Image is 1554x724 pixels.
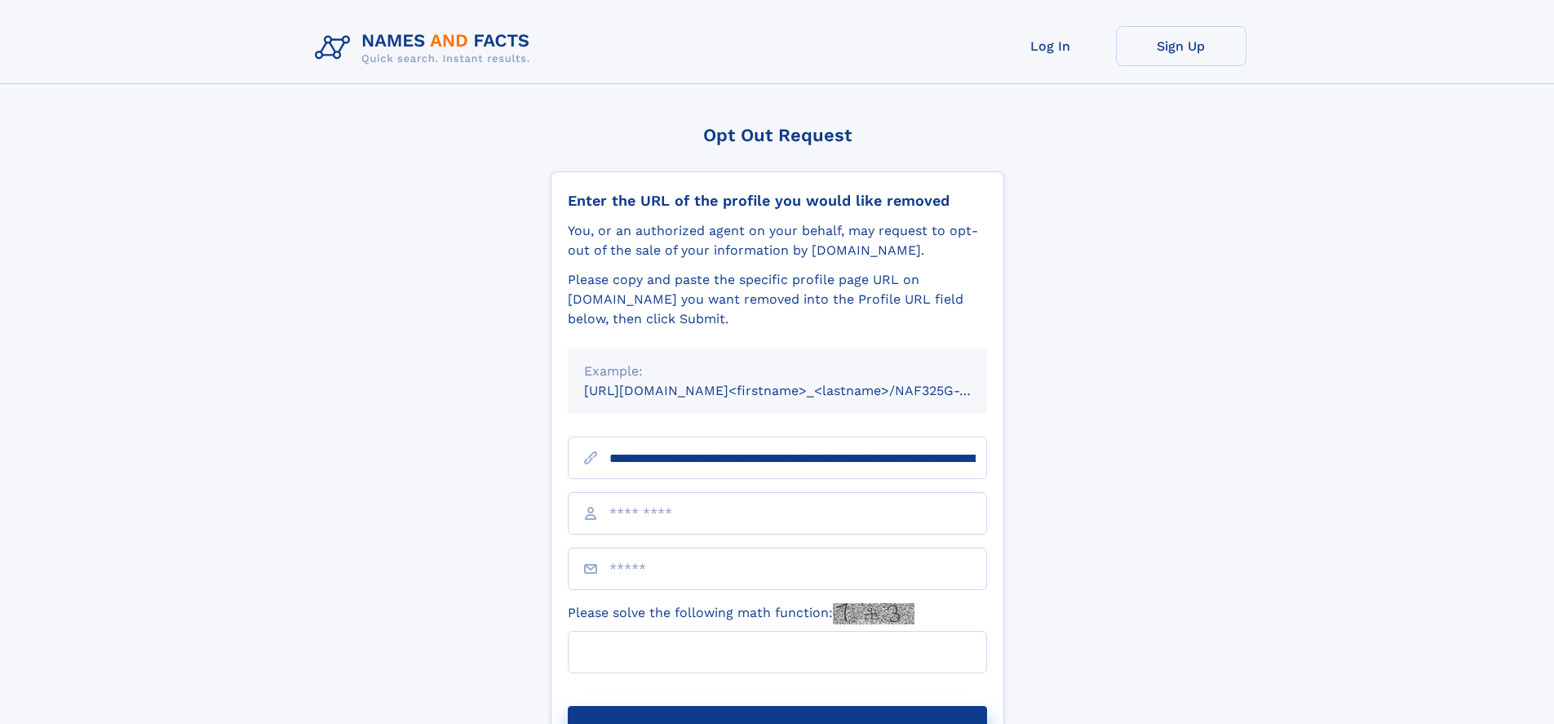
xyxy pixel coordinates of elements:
[985,26,1116,66] a: Log In
[584,383,1018,398] small: [URL][DOMAIN_NAME]<firstname>_<lastname>/NAF325G-xxxxxxxx
[308,26,543,70] img: Logo Names and Facts
[584,362,971,381] div: Example:
[568,270,987,329] div: Please copy and paste the specific profile page URL on [DOMAIN_NAME] you want removed into the Pr...
[1116,26,1246,66] a: Sign Up
[551,125,1004,145] div: Opt Out Request
[568,192,987,210] div: Enter the URL of the profile you would like removed
[568,603,914,624] label: Please solve the following math function:
[568,221,987,260] div: You, or an authorized agent on your behalf, may request to opt-out of the sale of your informatio...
